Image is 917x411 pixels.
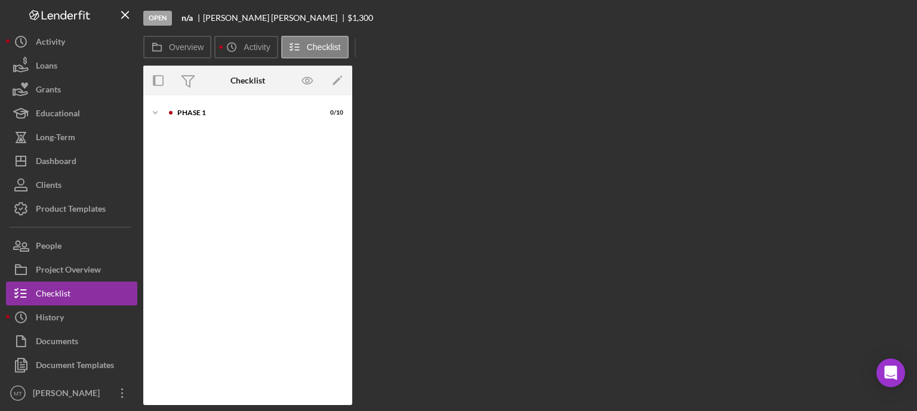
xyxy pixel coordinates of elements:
[143,11,172,26] div: Open
[36,234,61,261] div: People
[30,381,107,408] div: [PERSON_NAME]
[6,149,137,173] button: Dashboard
[36,282,70,308] div: Checklist
[347,13,373,23] span: $1,300
[36,173,61,200] div: Clients
[36,305,64,332] div: History
[36,353,114,380] div: Document Templates
[6,353,137,377] button: Document Templates
[322,109,343,116] div: 0 / 10
[36,54,57,81] div: Loans
[6,282,137,305] button: Checklist
[307,42,341,52] label: Checklist
[6,329,137,353] button: Documents
[281,36,349,58] button: Checklist
[36,125,75,152] div: Long-Term
[6,381,137,405] button: MT[PERSON_NAME]
[6,78,137,101] button: Grants
[244,42,270,52] label: Activity
[36,329,78,356] div: Documents
[14,390,22,397] text: MT
[6,234,137,258] button: People
[143,36,211,58] button: Overview
[6,258,137,282] button: Project Overview
[6,305,137,329] button: History
[214,36,278,58] button: Activity
[177,109,313,116] div: Phase 1
[230,76,265,85] div: Checklist
[36,149,76,176] div: Dashboard
[36,78,61,104] div: Grants
[6,173,137,197] button: Clients
[36,258,101,285] div: Project Overview
[876,359,905,387] div: Open Intercom Messenger
[6,101,137,125] button: Educational
[6,30,137,54] button: Activity
[169,42,204,52] label: Overview
[181,13,193,23] b: n/a
[6,54,137,78] button: Loans
[6,197,137,221] button: Product Templates
[203,13,347,23] div: [PERSON_NAME] [PERSON_NAME]
[6,125,137,149] button: Long-Term
[36,197,106,224] div: Product Templates
[36,101,80,128] div: Educational
[36,30,65,57] div: Activity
